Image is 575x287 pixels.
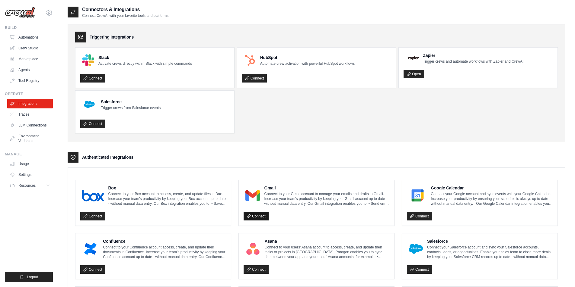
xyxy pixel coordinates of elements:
span: Logout [27,275,38,279]
a: Automations [7,33,53,42]
a: Connect [244,265,269,274]
h4: Slack [98,55,192,61]
a: LLM Connections [7,120,53,130]
a: Integrations [7,99,53,108]
p: Connect CrewAI with your favorite tools and platforms [82,13,168,18]
img: Confluence Logo [82,243,99,255]
img: Gmail Logo [245,189,260,201]
div: Build [5,25,53,30]
button: Logout [5,272,53,282]
span: Resources [18,183,36,188]
a: Settings [7,170,53,179]
p: Connect your Google account and sync events with your Google Calendar. Increase your productivity... [431,192,553,206]
h4: Box [108,185,226,191]
p: Connect to your Gmail account to manage your emails and drafts in Gmail. Increase your team’s pro... [264,192,389,206]
p: Trigger crews and automate workflows with Zapier and CrewAI [423,59,523,64]
a: Connect [80,212,105,220]
a: Connect [80,74,105,83]
a: Connect [80,265,105,274]
h3: Authenticated Integrations [82,154,133,160]
h4: Confluence [103,238,226,244]
img: Logo [5,7,35,18]
a: Connect [407,265,432,274]
h4: Google Calendar [431,185,553,191]
img: Box Logo [82,189,104,201]
a: Traces [7,110,53,119]
h4: HubSpot [260,55,355,61]
p: Trigger crews from Salesforce events [101,105,161,110]
a: Connect [80,120,105,128]
a: Crew Studio [7,43,53,53]
h3: Triggering Integrations [90,34,134,40]
a: Tool Registry [7,76,53,86]
h4: Salesforce [427,238,553,244]
img: Slack Logo [82,54,94,66]
h4: Asana [265,238,389,244]
p: Connect to your Confluence account access, create, and update their documents in Confluence. Incr... [103,245,226,259]
img: Zapier Logo [405,56,419,60]
a: Agents [7,65,53,75]
img: Salesforce Logo [82,97,97,112]
div: Operate [5,92,53,96]
h4: Salesforce [101,99,161,105]
a: Marketplace [7,54,53,64]
a: Usage [7,159,53,169]
img: HubSpot Logo [244,54,256,66]
h2: Connectors & Integrations [82,6,168,13]
h4: Gmail [264,185,389,191]
div: Widget de chat [545,258,575,287]
p: Activate crews directly within Slack with simple commands [98,61,192,66]
a: Open [404,70,424,78]
p: Connect your Salesforce account and sync your Salesforce accounts, contacts, leads, or opportunit... [427,245,553,259]
a: Connect [407,212,432,220]
div: Manage [5,152,53,157]
p: Connect to your users’ Asana account to access, create, and update their tasks or projects in [GE... [265,245,389,259]
a: Connect [244,212,269,220]
button: Resources [7,181,53,190]
a: Environment Variables [7,131,53,146]
img: Salesforce Logo [409,243,423,255]
h4: Zapier [423,52,523,58]
iframe: Chat Widget [545,258,575,287]
p: Connect to your Box account to access, create, and update files in Box. Increase your team’s prod... [108,192,226,206]
img: Asana Logo [245,243,260,255]
p: Automate crew activation with powerful HubSpot workflows [260,61,355,66]
img: Google Calendar Logo [409,189,426,201]
a: Connect [242,74,267,83]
